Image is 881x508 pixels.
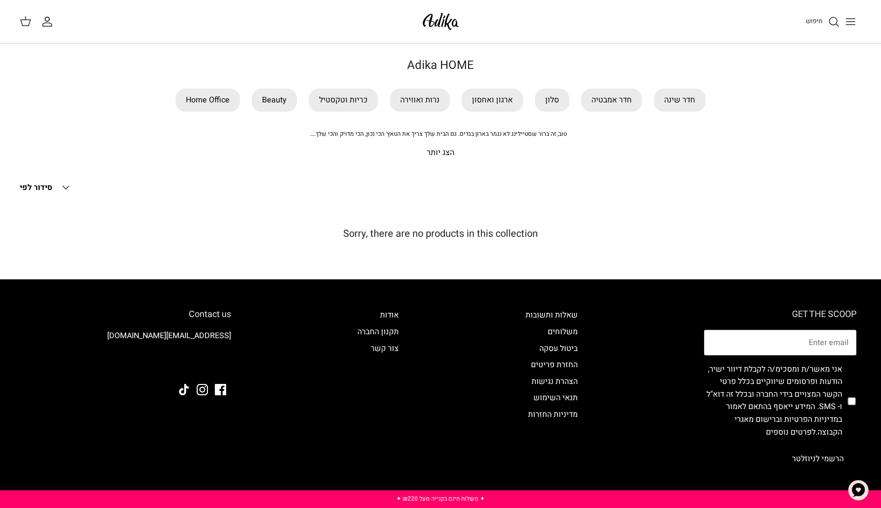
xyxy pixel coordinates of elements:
[96,59,785,73] h1: Adika HOME
[531,359,578,371] a: החזרת פריטים
[357,326,399,338] a: תקנון החברה
[20,182,52,193] span: סידור לפי
[20,177,72,198] button: סידור לפי
[309,89,378,112] a: כריות וטקסטיל
[539,343,578,354] a: ביטול עסקה
[766,426,816,438] a: לפרטים נוספים
[41,16,57,28] a: החשבון שלי
[528,409,578,420] a: מדיניות החזרות
[420,10,462,33] img: Adika IL
[526,309,578,321] a: שאלות ותשובות
[204,357,231,370] img: Adika IL
[25,309,231,320] h6: Contact us
[390,89,450,112] a: נרות ואווירה
[704,309,856,320] h6: GET THE SCOOP
[380,309,399,321] a: אודות
[107,330,231,342] a: [EMAIL_ADDRESS][DOMAIN_NAME]
[178,384,190,395] a: Tiktok
[396,494,485,503] a: ✦ משלוח חינם בקנייה מעל ₪220 ✦
[704,363,842,439] label: אני מאשר/ת ומסכימ/ה לקבלת דיוור ישיר, הודעות ופרסומים שיווקיים בכלל פרטי הקשר המצויים בידי החברה ...
[176,89,240,112] a: Home Office
[533,392,578,404] a: תנאי השימוש
[840,11,861,32] button: Toggle menu
[310,129,567,138] span: טוב, זה ברור שסטיילינג לא נגמר בארון בגדים. גם הבית שלך צריך את הטאץ' הכי נכון, הכי מדויק והכי שלך.
[654,89,705,112] a: חדר שינה
[348,309,409,471] div: Secondary navigation
[96,147,785,159] p: הצג יותר
[806,16,840,28] a: חיפוש
[462,89,523,112] a: ארגון ואחסון
[371,343,399,354] a: צור קשר
[531,376,578,387] a: הצהרת נגישות
[197,384,208,395] a: Instagram
[581,89,642,112] a: חדר אמבטיה
[215,384,226,395] a: Facebook
[20,228,861,240] h5: Sorry, there are no products in this collection
[704,330,856,355] input: Email
[516,309,587,471] div: Secondary navigation
[806,16,822,26] span: חיפוש
[548,326,578,338] a: משלוחים
[844,476,873,505] button: צ'אט
[779,446,856,471] button: הרשמי לניוזלטר
[252,89,297,112] a: Beauty
[535,89,569,112] a: סלון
